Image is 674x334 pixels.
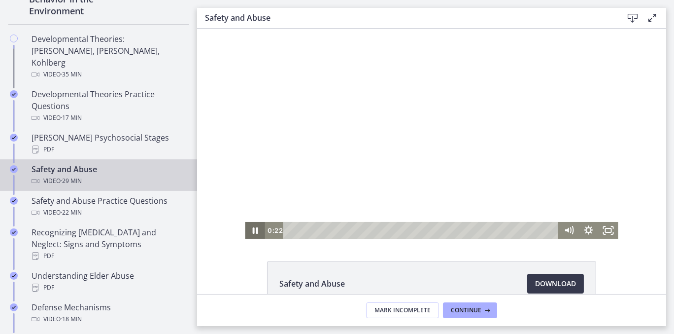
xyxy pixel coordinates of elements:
[374,306,431,314] span: Mark Incomplete
[32,132,185,155] div: [PERSON_NAME] Psychosocial Stages
[32,163,185,187] div: Safety and Abuse
[443,302,497,318] button: Continue
[10,228,18,236] i: Completed
[32,195,185,219] div: Safety and Abuse Practice Questions
[535,278,576,290] span: Download
[10,90,18,98] i: Completed
[32,301,185,325] div: Defense Mechanisms
[10,134,18,142] i: Completed
[205,12,607,24] h3: Safety and Abuse
[61,69,82,80] span: · 35 min
[61,207,82,219] span: · 22 min
[451,306,481,314] span: Continue
[279,278,345,290] span: Safety and Abuse
[61,313,82,325] span: · 18 min
[61,175,82,187] span: · 29 min
[197,29,666,239] iframe: Video Lesson
[61,112,82,124] span: · 17 min
[32,270,185,294] div: Understanding Elder Abuse
[366,302,439,318] button: Mark Incomplete
[10,165,18,173] i: Completed
[32,207,185,219] div: Video
[32,250,185,262] div: PDF
[32,144,185,155] div: PDF
[402,193,421,210] button: Fullscreen
[32,175,185,187] div: Video
[382,193,402,210] button: Show settings menu
[10,272,18,280] i: Completed
[32,33,185,80] div: Developmental Theories: [PERSON_NAME], [PERSON_NAME], Kohlberg
[32,88,185,124] div: Developmental Theories Practice Questions
[32,282,185,294] div: PDF
[10,197,18,205] i: Completed
[32,69,185,80] div: Video
[32,226,185,262] div: Recognizing [MEDICAL_DATA] and Neglect: Signs and Symptoms
[527,274,584,294] a: Download
[10,303,18,311] i: Completed
[362,193,382,210] button: Mute
[32,112,185,124] div: Video
[32,313,185,325] div: Video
